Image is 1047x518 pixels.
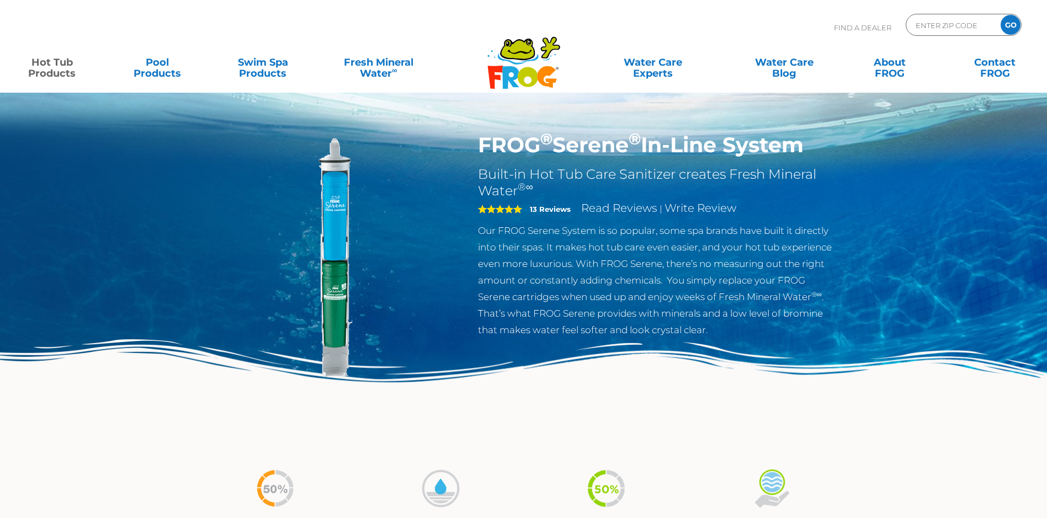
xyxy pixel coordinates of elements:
a: Read Reviews [581,201,657,215]
a: ContactFROG [954,51,1036,73]
input: GO [1001,15,1021,35]
img: icon-bromine-disolves [420,468,461,509]
sup: ®∞ [518,181,533,193]
img: icon-50percent-less-v2 [586,468,627,509]
sup: ® [540,129,552,148]
sup: ®∞ [811,290,822,298]
img: icon-50percent-less [254,468,296,509]
a: PoolProducts [116,51,199,73]
img: icon-soft-feeling [751,468,793,509]
a: Write Review [665,201,736,215]
span: | [660,204,662,214]
h1: FROG Serene In-Line System [478,132,838,158]
a: Swim SpaProducts [222,51,304,73]
a: Fresh MineralWater∞ [327,51,430,73]
a: AboutFROG [848,51,931,73]
p: Find A Dealer [834,14,891,41]
a: Water CareBlog [743,51,825,73]
strong: 13 Reviews [530,205,571,213]
a: Hot TubProducts [11,51,93,73]
img: serene-inline.png [209,132,462,385]
sup: ∞ [392,66,397,74]
h2: Built-in Hot Tub Care Sanitizer creates Fresh Mineral Water [478,166,838,199]
a: Water CareExperts [587,51,720,73]
sup: ® [629,129,641,148]
img: Frog Products Logo [481,22,566,89]
p: Our FROG Serene System is so popular, some spa brands have built it directly into their spas. It ... [478,222,838,338]
span: 5 [478,205,522,213]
